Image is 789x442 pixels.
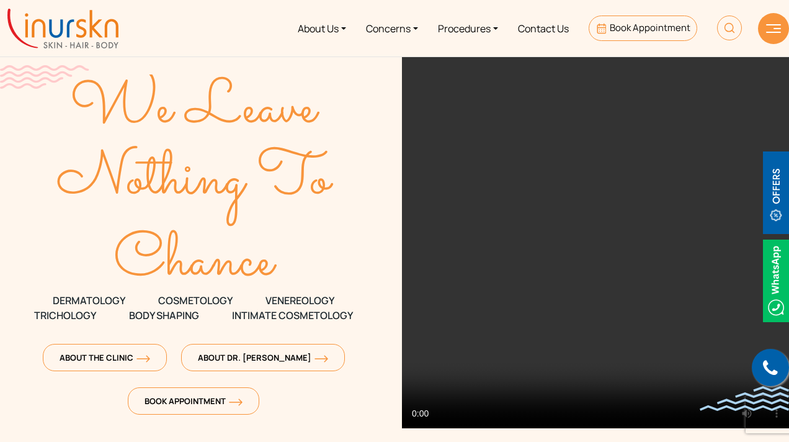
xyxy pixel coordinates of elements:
span: Intimate Cosmetology [232,308,353,323]
span: DERMATOLOGY [53,293,125,308]
img: Whatsappicon [763,240,789,322]
a: Book Appointment [589,16,697,41]
img: HeaderSearch [717,16,742,40]
span: TRICHOLOGY [34,308,96,323]
img: orange-arrow [314,355,328,363]
a: Procedures [428,5,508,52]
span: Body Shaping [129,308,199,323]
a: Concerns [356,5,428,52]
span: COSMETOLOGY [158,293,233,308]
img: bluewave [700,386,789,411]
img: inurskn-logo [7,9,118,48]
span: About Dr. [PERSON_NAME] [198,352,328,363]
text: Chance [114,217,277,308]
span: Book Appointment [145,395,243,407]
a: Contact Us [508,5,579,52]
img: orange-arrow [229,399,243,406]
text: We Leave [70,63,321,155]
a: About The Clinicorange-arrow [43,344,167,371]
img: orange-arrow [136,355,150,363]
a: Book Appointmentorange-arrow [128,387,259,415]
img: offerBt [763,151,789,234]
img: hamLine.svg [766,24,781,33]
span: VENEREOLOGY [265,293,334,308]
a: About Us [288,5,356,52]
a: Whatsappicon [763,273,789,287]
a: About Dr. [PERSON_NAME]orange-arrow [181,344,345,371]
text: Nothing To [56,135,334,227]
span: Book Appointment [610,21,690,34]
span: About The Clinic [60,352,150,363]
